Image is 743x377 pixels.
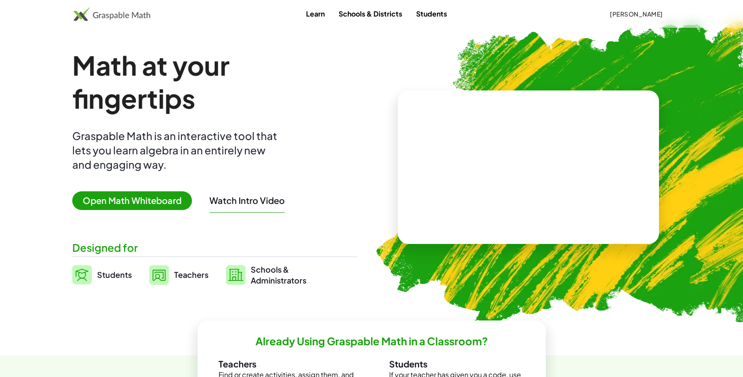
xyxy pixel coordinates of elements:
img: svg%3e [149,265,169,285]
a: Schools &Administrators [226,264,306,286]
a: Students [409,6,454,22]
span: [PERSON_NAME] [610,10,663,18]
button: Watch Intro Video [209,195,285,206]
h3: Teachers [219,358,354,370]
div: Designed for [72,240,358,255]
span: Students [97,270,132,280]
video: What is this? This is dynamic math notation. Dynamic math notation plays a central role in how Gr... [463,135,594,200]
div: Graspable Math is an interactive tool that lets you learn algebra in an entirely new and engaging... [72,129,281,172]
img: svg%3e [72,265,92,284]
h3: Students [389,358,525,370]
img: svg%3e [226,265,245,285]
a: Learn [299,6,332,22]
span: Open Math Whiteboard [72,191,192,210]
span: Teachers [174,270,208,280]
h2: Already Using Graspable Math in a Classroom? [256,334,488,348]
a: Schools & Districts [332,6,409,22]
a: Teachers [149,264,208,286]
h1: Math at your fingertips [72,49,349,115]
a: Students [72,264,132,286]
button: [PERSON_NAME] [603,6,670,22]
a: Open Math Whiteboard [72,197,199,206]
span: Schools & Administrators [251,264,306,286]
